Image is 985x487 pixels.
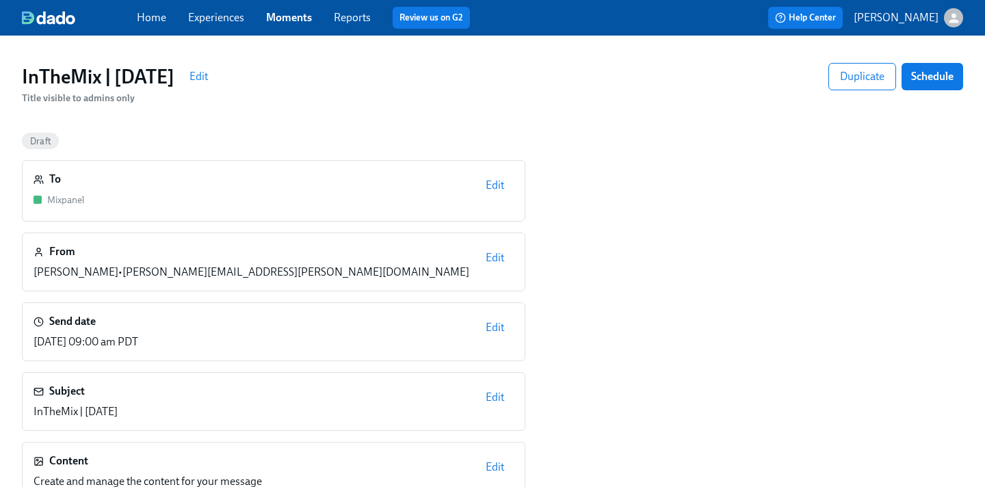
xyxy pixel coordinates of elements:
span: Edit [486,179,504,192]
span: Edit [486,460,504,474]
p: [PERSON_NAME] [854,10,938,25]
a: Home [137,11,166,24]
h6: Subject [49,384,85,399]
p: InTheMix | [DATE] [34,404,118,419]
span: Schedule [911,70,954,83]
span: Title visible to admins only [22,92,135,104]
a: Experiences [188,11,244,24]
span: Draft [22,136,59,146]
button: Edit [476,172,514,199]
button: Edit [476,384,514,411]
a: Reports [334,11,371,24]
span: Edit [486,321,504,334]
div: [DATE] 09:00 am PDT [34,334,138,350]
button: [PERSON_NAME] [854,8,963,27]
h6: Send date [49,314,96,329]
button: Review us on G2 [393,7,470,29]
span: Mixpanel [47,194,84,206]
a: dado [22,11,137,25]
span: Edit [486,391,504,404]
span: Edit [486,251,504,265]
a: Review us on G2 [399,11,463,25]
h6: From [49,244,75,259]
button: Edit [476,453,514,481]
a: Moments [266,11,312,24]
button: Help Center [768,7,843,29]
button: Edit [476,314,514,341]
h3: InTheMix | [DATE] [22,64,174,89]
span: Help Center [775,11,836,25]
span: Edit [189,70,208,83]
button: Schedule [902,63,963,90]
div: [PERSON_NAME] • [PERSON_NAME][EMAIL_ADDRESS][PERSON_NAME][DOMAIN_NAME] [34,265,469,280]
button: Edit [180,63,218,90]
span: Duplicate [840,70,884,83]
h6: Content [49,453,88,469]
h6: To [49,172,61,187]
img: dado [22,11,75,25]
button: Edit [476,244,514,272]
button: Duplicate [828,63,896,90]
